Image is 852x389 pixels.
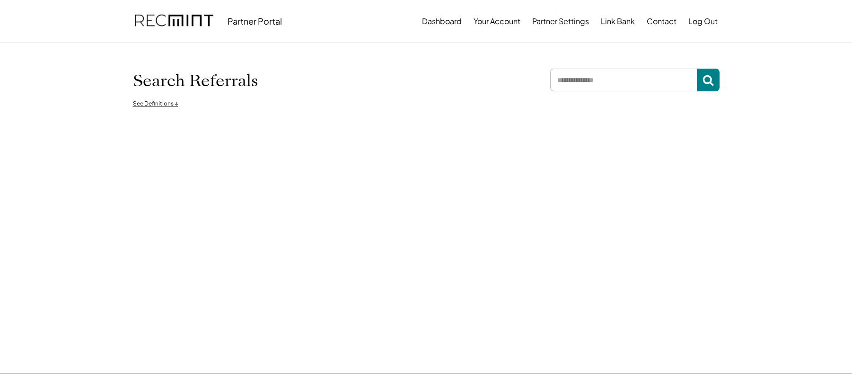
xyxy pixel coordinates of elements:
[133,100,178,108] div: See Definitions ↓
[228,16,282,27] div: Partner Portal
[474,12,520,31] button: Your Account
[422,12,462,31] button: Dashboard
[133,71,258,91] h1: Search Referrals
[688,12,718,31] button: Log Out
[601,12,635,31] button: Link Bank
[532,12,589,31] button: Partner Settings
[135,5,213,37] img: recmint-logotype%403x.png
[647,12,676,31] button: Contact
